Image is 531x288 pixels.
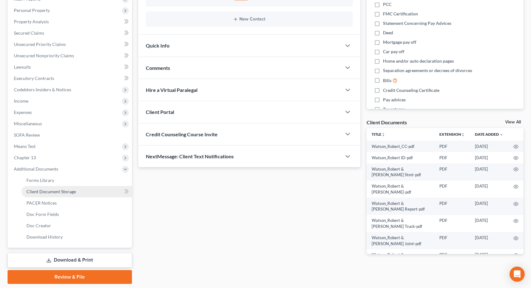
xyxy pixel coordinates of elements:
[500,133,503,137] i: expand_more
[470,141,508,152] td: [DATE]
[381,133,385,137] i: unfold_more
[434,163,470,181] td: PDF
[367,141,434,152] td: Watson_Robert_CC-pdf
[367,198,434,215] td: Watson_Robert & [PERSON_NAME] Report-pdf
[14,144,36,149] span: Means Test
[151,17,348,22] button: New Contact
[8,253,132,268] a: Download & Print
[383,30,393,36] span: Deed
[9,16,132,27] a: Property Analysis
[470,249,508,267] td: [DATE]
[14,42,66,47] span: Unsecured Priority Claims
[14,87,71,92] span: Codebtors Insiders & Notices
[14,19,49,24] span: Property Analysis
[26,223,51,228] span: Doc Creator
[14,98,28,104] span: Income
[434,249,470,267] td: PDF
[21,209,132,220] a: Doc Form Fields
[146,109,174,115] span: Client Portal
[9,73,132,84] a: Executory Contracts
[383,48,404,55] span: Car pay off
[26,234,63,240] span: Download History
[367,152,434,163] td: Watson_Robert ID-pdf
[8,270,132,284] a: Review & File
[21,175,132,186] a: Forms Library
[9,39,132,50] a: Unsecured Priority Claims
[367,163,434,181] td: Watson_Robert & [PERSON_NAME] Stmt-pdf
[510,267,525,282] div: Open Intercom Messenger
[434,232,470,249] td: PDF
[367,249,434,267] td: Watson_Robert & [PERSON_NAME] Dezz-pdf
[14,53,74,58] span: Unsecured Nonpriority Claims
[367,232,434,249] td: Watson_Robert & [PERSON_NAME] Joint-pdf
[475,132,503,137] a: Date Added expand_more
[146,153,234,159] span: NextMessage: Client Text Notifications
[470,232,508,249] td: [DATE]
[434,181,470,198] td: PDF
[383,67,472,74] span: Separation agreements or decrees of divorces
[26,200,57,206] span: PACER Notices
[383,58,454,64] span: Home and/or auto declaration pages
[9,129,132,141] a: SOFA Review
[14,30,44,36] span: Secured Claims
[434,152,470,163] td: PDF
[367,215,434,232] td: Watson_Robert & [PERSON_NAME] Truck-pdf
[434,198,470,215] td: PDF
[367,181,434,198] td: Watson_Robert & [PERSON_NAME]-pdf
[383,11,418,17] span: FMC Certification
[470,152,508,163] td: [DATE]
[461,133,465,137] i: unfold_more
[26,189,76,194] span: Client Document Storage
[14,76,54,81] span: Executory Contracts
[21,186,132,197] a: Client Document Storage
[146,87,197,93] span: Hire a Virtual Paralegal
[21,231,132,243] a: Download History
[434,215,470,232] td: PDF
[14,121,42,126] span: Miscellaneous
[383,1,391,8] span: PCC
[439,132,465,137] a: Extensionunfold_more
[26,178,54,183] span: Forms Library
[26,212,59,217] span: Doc Form Fields
[9,50,132,61] a: Unsecured Nonpriority Claims
[372,132,385,137] a: Titleunfold_more
[14,8,50,13] span: Personal Property
[14,64,31,70] span: Lawsuits
[470,215,508,232] td: [DATE]
[146,42,169,48] span: Quick Info
[470,181,508,198] td: [DATE]
[14,155,36,160] span: Chapter 13
[146,131,218,137] span: Credit Counseling Course Invite
[470,198,508,215] td: [DATE]
[383,87,439,93] span: Credit Counseling Certificate
[383,39,416,45] span: Mortgage pay off
[21,197,132,209] a: PACER Notices
[146,65,170,71] span: Comments
[383,77,391,84] span: Bills
[505,120,521,124] a: View All
[383,20,451,26] span: Statement Concerning Pay Advices
[14,132,40,138] span: SOFA Review
[14,110,32,115] span: Expenses
[434,141,470,152] td: PDF
[383,97,406,103] span: Pay advices
[21,220,132,231] a: Doc Creator
[470,163,508,181] td: [DATE]
[383,106,405,112] span: Tax returns
[367,119,407,126] div: Client Documents
[9,61,132,73] a: Lawsuits
[9,27,132,39] a: Secured Claims
[14,166,58,172] span: Additional Documents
